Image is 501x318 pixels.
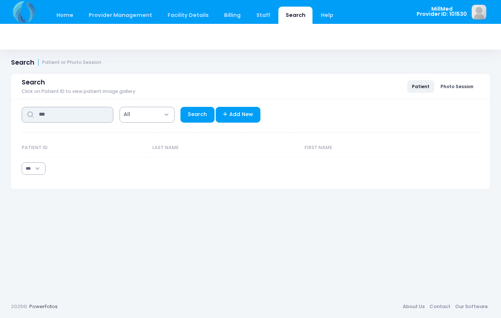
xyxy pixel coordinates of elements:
span: Click on Patient ID to view patient image gallery [22,89,135,94]
img: image [472,5,486,19]
span: Search [22,79,45,86]
a: Help [314,7,341,24]
span: All [120,107,175,123]
a: Home [49,7,80,24]
th: First Name [301,138,460,158]
a: Billing [217,7,248,24]
a: About Us [400,300,427,313]
a: Search [180,107,215,123]
a: Contact [427,300,453,313]
span: 2025© [11,303,27,310]
a: Our Software [453,300,490,313]
span: MillMed Provider ID: 101530 [417,6,467,17]
span: All [124,111,130,118]
a: PowerFotos [29,303,58,310]
a: Facility Details [161,7,216,24]
th: Patient ID [22,138,149,158]
a: Photo Session [436,80,478,93]
th: Last Name [149,138,301,158]
h1: Search [11,59,101,66]
a: Patient [407,80,434,93]
a: Provider Management [81,7,159,24]
a: Staff [249,7,277,24]
a: Add New [216,107,261,123]
small: Patient or Photo Session [42,60,101,65]
a: Search [278,7,312,24]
